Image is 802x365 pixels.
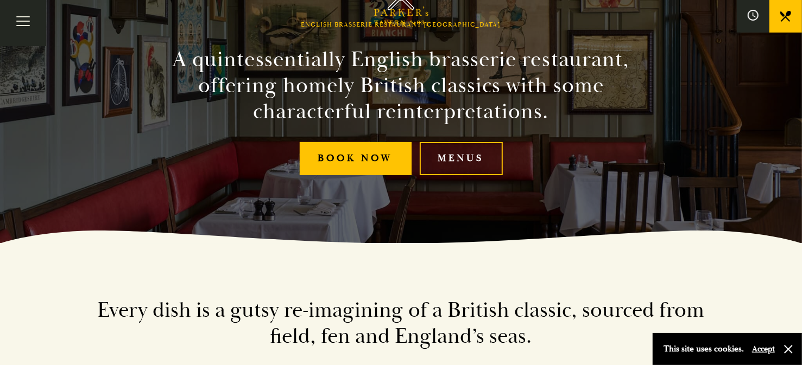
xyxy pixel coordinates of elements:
button: Close and accept [783,344,794,355]
h1: English Brasserie Restaurant [GEOGRAPHIC_DATA] [301,21,501,29]
a: Book Now [300,142,412,175]
h2: Every dish is a gutsy re-imagining of a British classic, sourced from field, fen and England’s seas. [92,297,711,349]
h2: A quintessentially English brasserie restaurant, offering homely British classics with some chara... [154,47,649,125]
p: This site uses cookies. [664,341,744,357]
button: Accept [752,344,775,354]
a: Menus [420,142,503,175]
